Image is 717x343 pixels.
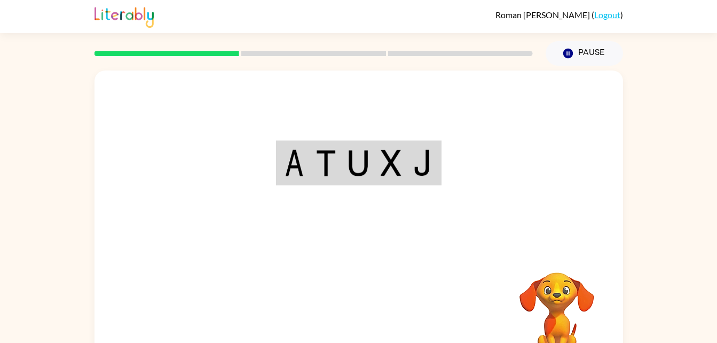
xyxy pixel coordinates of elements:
div: ( ) [495,10,623,20]
button: Pause [546,41,623,66]
img: a [285,150,304,176]
img: x [381,150,401,176]
span: Roman [PERSON_NAME] [495,10,592,20]
img: t [316,150,336,176]
img: Literably [94,4,154,28]
a: Logout [594,10,620,20]
img: u [348,150,368,176]
img: j [413,150,432,176]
